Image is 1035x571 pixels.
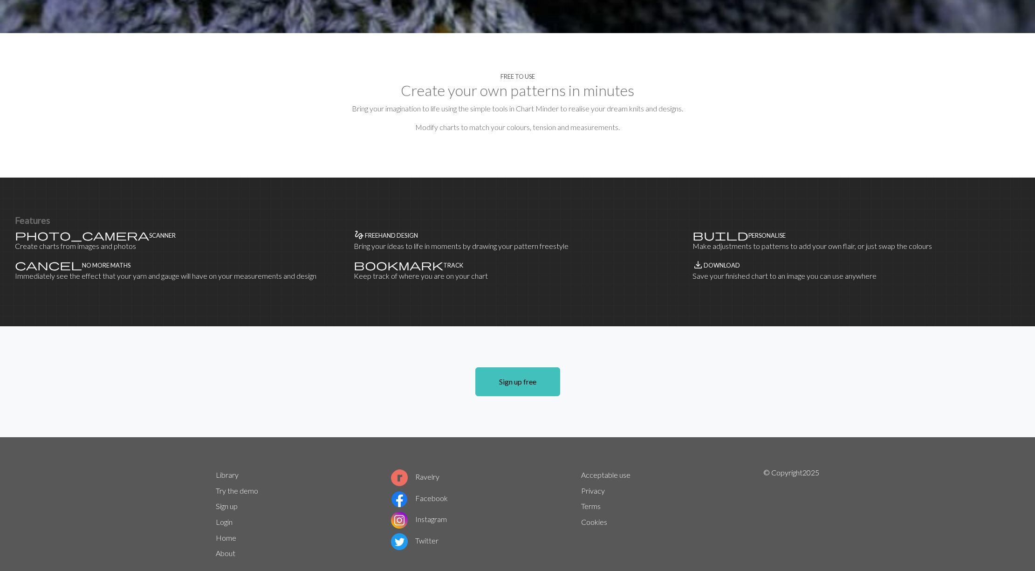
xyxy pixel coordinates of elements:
a: Sign up [216,502,238,510]
a: Library [216,470,239,479]
p: Bring your imagination to life using the simple tools in Chart Minder to realise your dream knits... [15,103,1020,114]
a: Ravelry [391,472,439,481]
a: About [216,549,235,557]
h4: Personalise [748,232,786,239]
h2: Create your own patterns in minutes [15,82,1020,99]
p: Keep track of where you are on your chart [354,270,681,282]
h3: Features [15,215,1020,226]
p: Modify charts to match your colours, tension and measurements. [15,122,1020,133]
span: gesture [354,228,365,241]
h4: Download [704,262,740,269]
a: Twitter [391,536,439,545]
a: Acceptable use [581,470,631,479]
h4: No more maths [82,262,130,269]
p: Make adjustments to patterns to add your own flair, or just swap the colours [692,241,1020,252]
a: Facebook [391,494,448,502]
a: Cookies [581,517,607,526]
img: Twitter logo [391,533,408,550]
span: cancel [15,258,82,271]
span: save_alt [692,258,704,271]
p: Save your finished chart to an image you can use anywhere [692,270,1020,282]
p: © Copyright 2025 [763,467,819,561]
span: bookmark [354,258,443,271]
a: Sign up free [475,367,560,396]
img: Ravelry logo [391,469,408,486]
p: Bring your ideas to life in moments by drawing your pattern freestyle [354,241,681,252]
p: Immediately see the effect that your yarn and gauge will have on your measurements and design [15,270,343,282]
a: Home [216,533,236,542]
a: Instagram [391,515,447,523]
h4: Scanner [149,232,176,239]
span: build [692,228,748,241]
a: Terms [581,502,601,510]
h4: Free to use [500,73,535,80]
span: photo_camera [15,228,149,241]
img: Facebook logo [391,491,408,508]
a: Privacy [581,486,605,495]
a: Try the demo [216,486,258,495]
img: Instagram logo [391,512,408,529]
h4: Track [443,262,463,269]
h4: Freehand design [365,232,418,239]
a: Login [216,517,233,526]
p: Create charts from images and photos [15,241,343,252]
